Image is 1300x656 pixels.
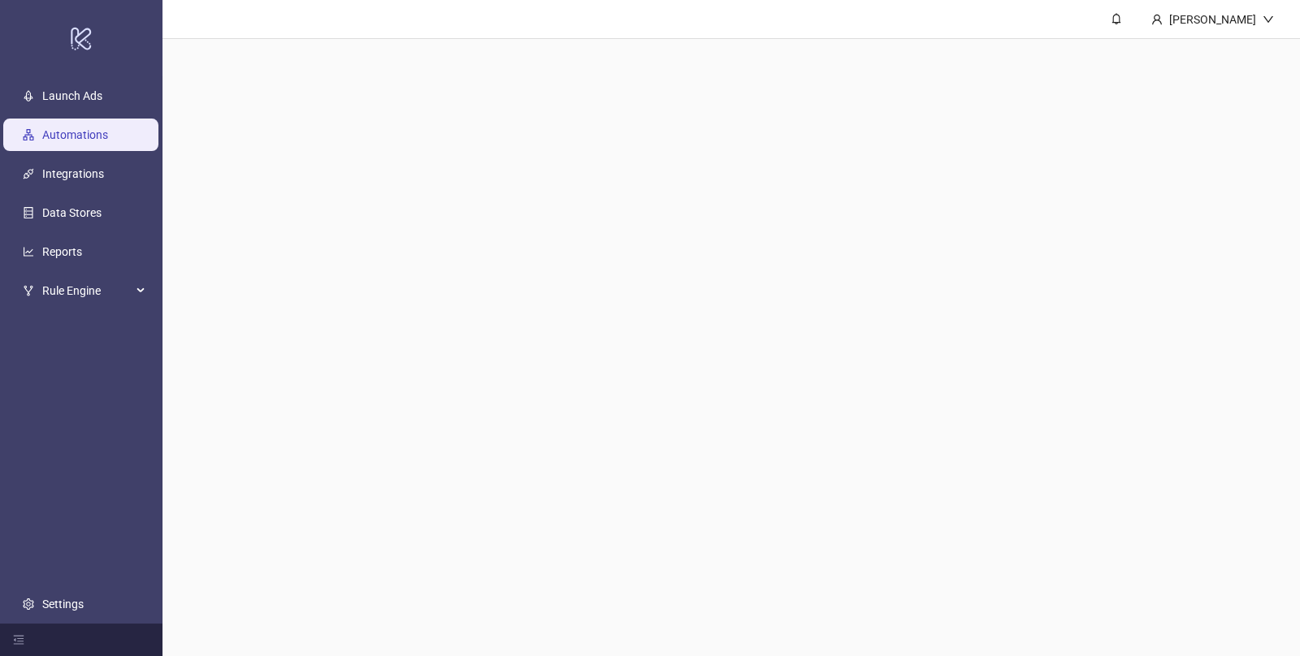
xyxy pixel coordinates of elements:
a: Automations [42,128,108,141]
a: Data Stores [42,206,102,219]
span: fork [23,285,34,296]
a: Reports [42,245,82,258]
span: down [1263,14,1274,25]
span: bell [1111,13,1122,24]
a: Settings [42,598,84,611]
span: user [1151,14,1163,25]
a: Integrations [42,167,104,180]
div: [PERSON_NAME] [1163,11,1263,28]
a: Launch Ads [42,89,102,102]
span: menu-fold [13,634,24,645]
span: Rule Engine [42,274,132,307]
